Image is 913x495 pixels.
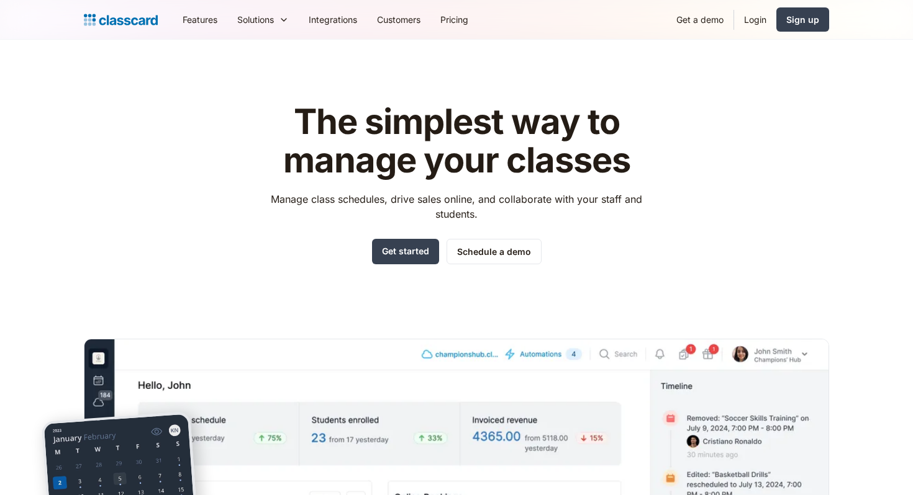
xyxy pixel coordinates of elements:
[260,103,654,179] h1: The simplest way to manage your classes
[447,239,542,264] a: Schedule a demo
[734,6,776,33] a: Login
[260,192,654,221] p: Manage class schedules, drive sales online, and collaborate with your staff and students.
[786,13,819,26] div: Sign up
[237,13,274,26] div: Solutions
[430,6,478,33] a: Pricing
[84,11,158,29] a: Logo
[776,7,829,32] a: Sign up
[372,239,439,264] a: Get started
[173,6,227,33] a: Features
[666,6,734,33] a: Get a demo
[299,6,367,33] a: Integrations
[367,6,430,33] a: Customers
[227,6,299,33] div: Solutions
